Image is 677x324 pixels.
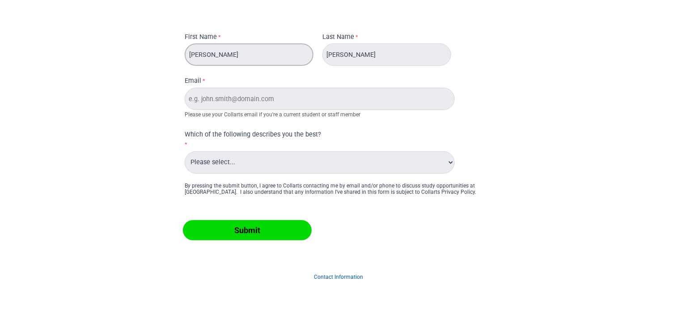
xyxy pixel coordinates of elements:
[322,43,451,66] input: Last Name
[185,76,207,88] label: Email
[322,32,360,44] label: Last Name
[185,88,455,110] input: Email
[185,111,360,118] span: Please use your Collarts email if you're a current student or staff member
[185,130,428,140] div: Which of the following describes you the best?
[314,274,363,280] a: Contact Information
[185,151,455,174] select: Which of the following describes you the best?
[185,183,492,195] div: By pressing the submit button, I agree to Collarts contacting me by email and/or phone to discuss...
[183,220,312,240] input: Submit
[185,32,223,44] label: First Name
[185,43,313,66] input: First Name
